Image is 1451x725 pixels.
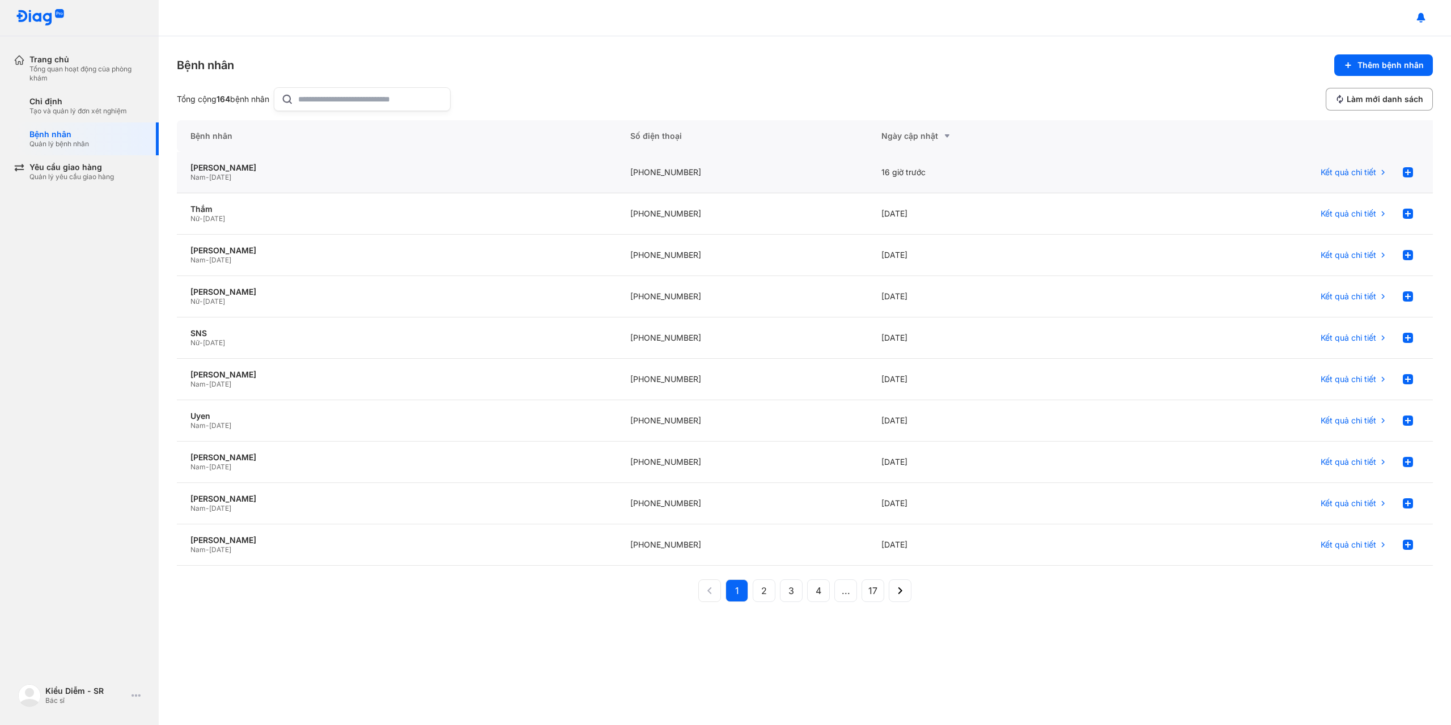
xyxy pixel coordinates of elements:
[200,338,203,347] span: -
[16,9,65,27] img: logo
[203,338,225,347] span: [DATE]
[209,421,231,430] span: [DATE]
[1347,94,1423,104] span: Làm mới danh sách
[29,172,114,181] div: Quản lý yêu cầu giao hàng
[190,545,206,554] span: Nam
[206,463,209,471] span: -
[209,504,231,512] span: [DATE]
[1334,54,1433,76] button: Thêm bệnh nhân
[190,204,603,214] div: Thắm
[206,421,209,430] span: -
[190,380,206,388] span: Nam
[868,152,1119,193] div: 16 giờ trước
[209,545,231,554] span: [DATE]
[209,380,231,388] span: [DATE]
[617,120,868,152] div: Số điện thoại
[29,107,127,116] div: Tạo và quản lý đơn xét nghiệm
[1321,540,1376,550] span: Kết quả chi tiết
[617,235,868,276] div: [PHONE_NUMBER]
[834,579,857,602] button: ...
[862,579,884,602] button: 17
[868,235,1119,276] div: [DATE]
[816,584,821,597] span: 4
[190,338,200,347] span: Nữ
[1321,457,1376,467] span: Kết quả chi tiết
[29,96,127,107] div: Chỉ định
[1321,250,1376,260] span: Kết quả chi tiết
[209,256,231,264] span: [DATE]
[1326,88,1433,111] button: Làm mới danh sách
[206,545,209,554] span: -
[1321,374,1376,384] span: Kết quả chi tiết
[753,579,775,602] button: 2
[177,94,269,104] div: Tổng cộng bệnh nhân
[190,494,603,504] div: [PERSON_NAME]
[1321,167,1376,177] span: Kết quả chi tiết
[868,584,877,597] span: 17
[190,214,200,223] span: Nữ
[807,579,830,602] button: 4
[868,276,1119,317] div: [DATE]
[190,535,603,545] div: [PERSON_NAME]
[209,173,231,181] span: [DATE]
[200,297,203,306] span: -
[868,483,1119,524] div: [DATE]
[29,162,114,172] div: Yêu cầu giao hàng
[190,421,206,430] span: Nam
[190,328,603,338] div: SNS
[1357,60,1424,70] span: Thêm bệnh nhân
[190,370,603,380] div: [PERSON_NAME]
[206,256,209,264] span: -
[209,463,231,471] span: [DATE]
[206,504,209,512] span: -
[190,173,206,181] span: Nam
[190,297,200,306] span: Nữ
[206,380,209,388] span: -
[761,584,767,597] span: 2
[190,452,603,463] div: [PERSON_NAME]
[881,129,1105,143] div: Ngày cập nhật
[190,504,206,512] span: Nam
[217,94,230,104] span: 164
[190,287,603,297] div: [PERSON_NAME]
[868,317,1119,359] div: [DATE]
[177,120,617,152] div: Bệnh nhân
[1321,291,1376,302] span: Kết quả chi tiết
[617,483,868,524] div: [PHONE_NUMBER]
[29,139,89,149] div: Quản lý bệnh nhân
[868,400,1119,442] div: [DATE]
[203,214,225,223] span: [DATE]
[29,65,145,83] div: Tổng quan hoạt động của phòng khám
[868,359,1119,400] div: [DATE]
[725,579,748,602] button: 1
[868,524,1119,566] div: [DATE]
[617,359,868,400] div: [PHONE_NUMBER]
[206,173,209,181] span: -
[190,163,603,173] div: [PERSON_NAME]
[203,297,225,306] span: [DATE]
[617,400,868,442] div: [PHONE_NUMBER]
[190,411,603,421] div: Uyen
[1321,416,1376,426] span: Kết quả chi tiết
[617,524,868,566] div: [PHONE_NUMBER]
[29,54,145,65] div: Trang chủ
[617,193,868,235] div: [PHONE_NUMBER]
[190,463,206,471] span: Nam
[868,442,1119,483] div: [DATE]
[868,193,1119,235] div: [DATE]
[788,584,794,597] span: 3
[1321,333,1376,343] span: Kết quả chi tiết
[1321,209,1376,219] span: Kết quả chi tiết
[617,152,868,193] div: [PHONE_NUMBER]
[617,317,868,359] div: [PHONE_NUMBER]
[190,245,603,256] div: [PERSON_NAME]
[735,584,739,597] span: 1
[177,57,234,73] div: Bệnh nhân
[29,129,89,139] div: Bệnh nhân
[780,579,803,602] button: 3
[190,256,206,264] span: Nam
[617,276,868,317] div: [PHONE_NUMBER]
[45,696,127,705] div: Bác sĩ
[1321,498,1376,508] span: Kết quả chi tiết
[617,442,868,483] div: [PHONE_NUMBER]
